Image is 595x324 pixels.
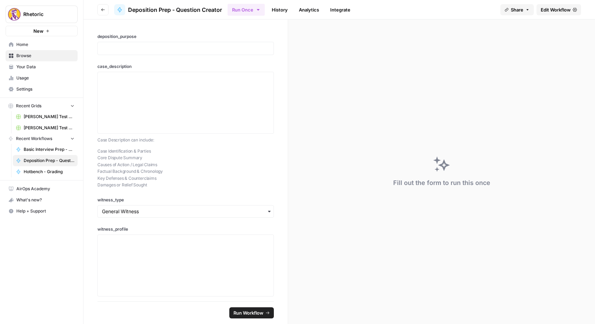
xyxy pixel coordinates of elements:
[16,208,74,214] span: Help + Support
[6,84,78,95] a: Settings
[16,64,74,70] span: Your Data
[97,63,274,70] label: case_description
[6,72,78,84] a: Usage
[13,122,78,133] a: [PERSON_NAME] Test Workflow - SERP Overview Grid
[326,4,355,15] a: Integrate
[6,26,78,36] button: New
[16,86,74,92] span: Settings
[24,157,74,164] span: Deposition Prep - Question Creator
[6,195,77,205] div: What's new?
[16,186,74,192] span: AirOps Academy
[16,53,74,59] span: Browse
[6,39,78,50] a: Home
[24,114,74,120] span: [PERSON_NAME] Test Workflow - Copilot Example Grid
[24,146,74,153] span: Basic Interview Prep - Question Creator
[6,194,78,206] button: What's new?
[16,75,74,81] span: Usage
[6,101,78,111] button: Recent Grids
[16,103,41,109] span: Recent Grids
[295,4,323,15] a: Analytics
[24,125,74,131] span: [PERSON_NAME] Test Workflow - SERP Overview Grid
[6,50,78,61] a: Browse
[6,183,78,194] a: AirOps Academy
[16,41,74,48] span: Home
[393,178,490,188] div: Fill out the form to run this once
[97,148,274,188] p: Case Identification & Parties Core Dispute Summary Causes of Action / Legal Claims Factual Backgr...
[128,6,222,14] span: Deposition Prep - Question Creator
[6,206,78,217] button: Help + Support
[8,8,21,21] img: Rhetoric Logo
[97,197,274,203] label: witness_type
[13,155,78,166] a: Deposition Prep - Question Creator
[268,4,292,15] a: History
[97,226,274,232] label: witness_profile
[511,6,523,13] span: Share
[6,6,78,23] button: Workspace: Rhetoric
[233,309,263,316] span: Run Workflow
[13,166,78,177] a: Hotbench - Grading
[97,33,274,40] label: deposition_purpose
[500,4,534,15] button: Share
[23,11,65,18] span: Rhetoric
[16,136,52,142] span: Recent Workflows
[13,144,78,155] a: Basic Interview Prep - Question Creator
[6,61,78,72] a: Your Data
[228,4,265,16] button: Run Once
[102,208,269,215] input: General Witness
[229,307,274,318] button: Run Workflow
[114,4,222,15] a: Deposition Prep - Question Creator
[24,169,74,175] span: Hotbench - Grading
[33,28,43,34] span: New
[6,133,78,144] button: Recent Workflows
[537,4,581,15] a: Edit Workflow
[541,6,571,13] span: Edit Workflow
[13,111,78,122] a: [PERSON_NAME] Test Workflow - Copilot Example Grid
[97,137,274,144] p: Case Description can include:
